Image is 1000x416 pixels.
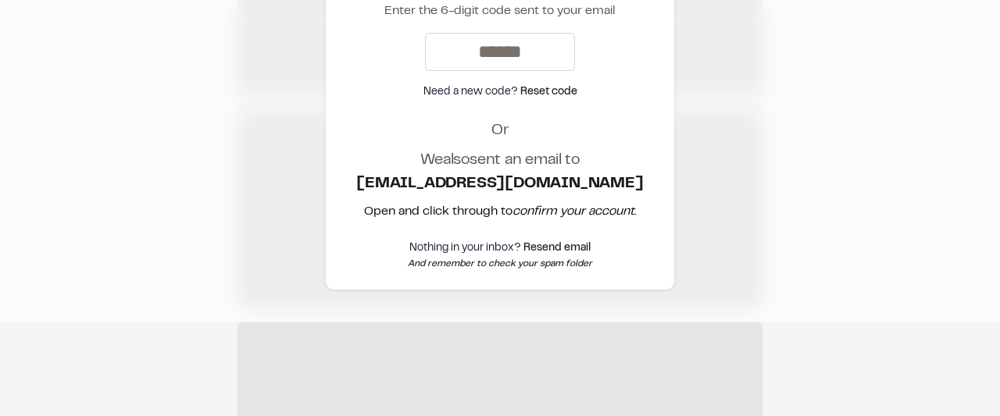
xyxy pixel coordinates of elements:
[523,240,591,257] button: Resend email
[345,202,655,221] p: Open and click through to .
[345,119,655,143] h2: Or
[345,149,655,196] h1: We also sent an email to
[345,257,655,271] div: And remember to check your spam folder
[345,240,655,257] div: Nothing in your inbox?
[356,177,643,190] strong: [EMAIL_ADDRESS][DOMAIN_NAME]
[345,84,655,101] div: Need a new code?
[512,206,634,217] em: confirm your account
[345,2,655,20] p: Enter the 6-digit code sent to your email
[520,84,577,101] button: Reset code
